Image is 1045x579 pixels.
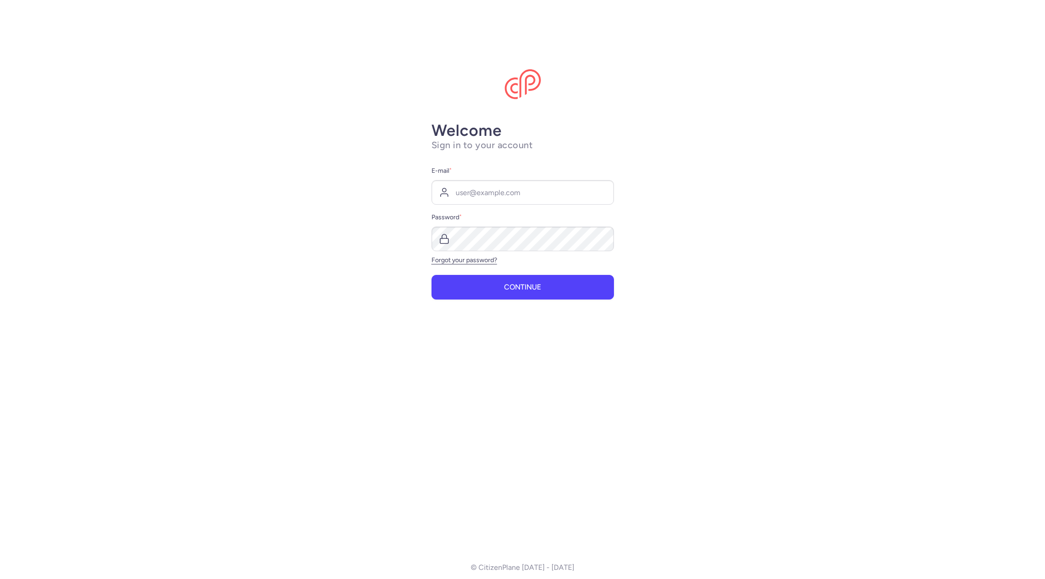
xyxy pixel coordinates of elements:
[432,180,614,205] input: user@example.com
[432,121,502,140] strong: Welcome
[432,256,497,264] a: Forgot your password?
[432,275,614,300] button: Continue
[504,283,541,291] span: Continue
[432,212,614,223] label: Password
[432,140,614,151] h1: Sign in to your account
[504,69,541,99] img: CitizenPlane logo
[471,563,574,572] p: © CitizenPlane [DATE] - [DATE]
[432,165,614,176] label: E-mail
